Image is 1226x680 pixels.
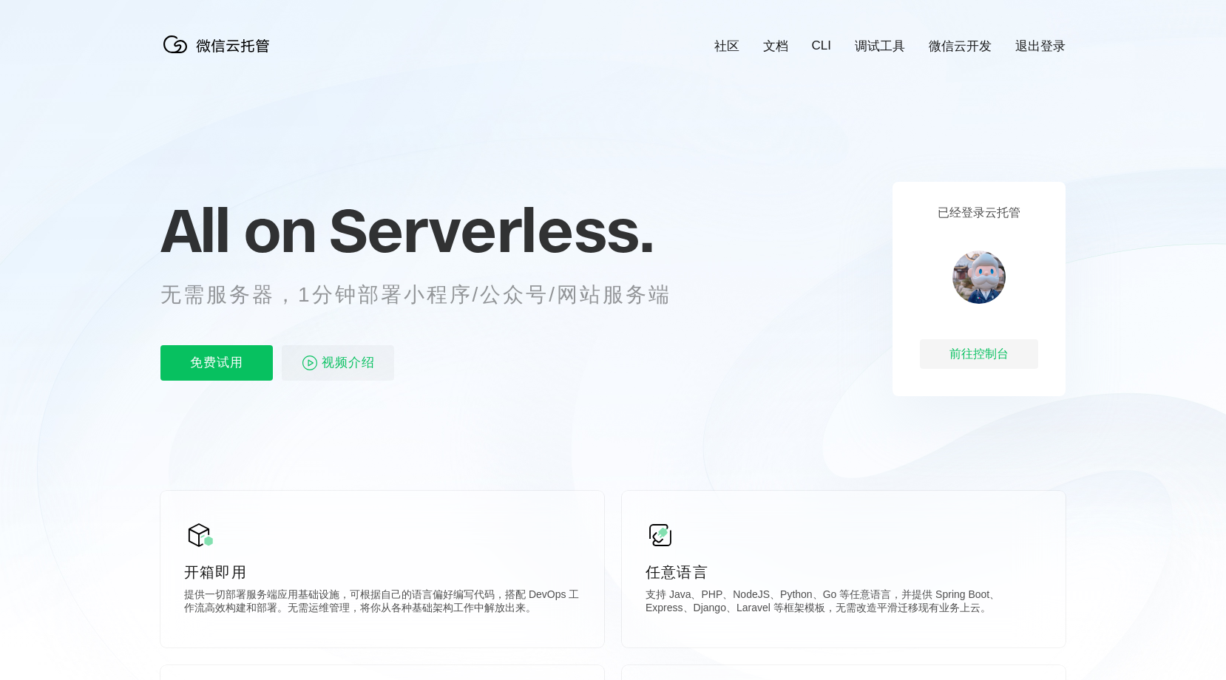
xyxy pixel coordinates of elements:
[938,205,1020,221] p: 已经登录云托管
[329,193,654,267] span: Serverless.
[322,345,375,381] span: 视频介绍
[855,38,905,55] a: 调试工具
[763,38,788,55] a: 文档
[184,588,580,618] p: 提供一切部署服务端应用基础设施，可根据自己的语言偏好编写代码，搭配 DevOps 工作流高效构建和部署。无需运维管理，将你从各种基础架构工作中解放出来。
[646,562,1042,582] p: 任意语言
[812,38,831,53] a: CLI
[160,49,279,61] a: 微信云托管
[160,193,315,267] span: All on
[646,588,1042,618] p: 支持 Java、PHP、NodeJS、Python、Go 等任意语言，并提供 Spring Boot、Express、Django、Laravel 等框架模板，无需改造平滑迁移现有业务上云。
[160,280,699,310] p: 无需服务器，1分钟部署小程序/公众号/网站服务端
[160,30,279,59] img: 微信云托管
[160,345,273,381] p: 免费试用
[920,339,1038,369] div: 前往控制台
[714,38,739,55] a: 社区
[1015,38,1066,55] a: 退出登录
[929,38,992,55] a: 微信云开发
[184,562,580,582] p: 开箱即用
[301,354,319,372] img: video_play.svg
